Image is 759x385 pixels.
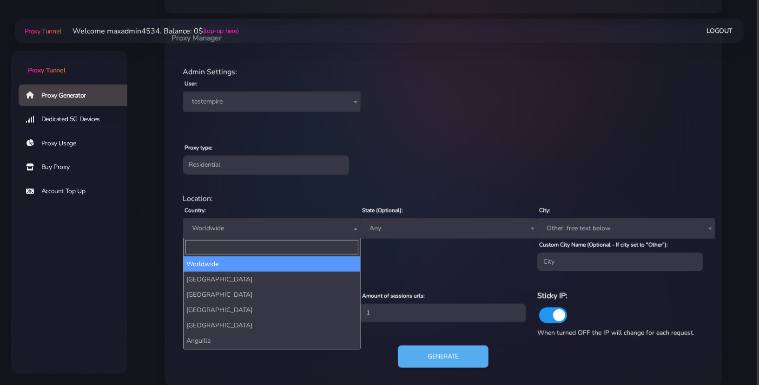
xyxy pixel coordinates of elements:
[28,66,65,75] span: Proxy Tunnel
[184,302,360,318] li: [GEOGRAPHIC_DATA]
[178,66,709,78] div: Admin Settings:
[539,206,550,215] label: City:
[184,318,360,333] li: [GEOGRAPHIC_DATA]
[23,24,61,39] a: Proxy Tunnel
[184,333,360,348] li: Anguilla
[203,26,239,36] a: (top-up here)
[19,157,135,178] a: Buy Proxy
[362,292,425,300] label: Amount of sessions urls:
[185,206,206,215] label: Country:
[184,256,360,272] li: Worldwide
[184,272,360,287] li: [GEOGRAPHIC_DATA]
[178,279,709,290] div: Proxy Settings:
[537,328,694,337] span: When turned OFF the IP will change for each request.
[622,233,747,373] iframe: Webchat Widget
[183,91,361,112] span: testempire
[183,218,361,239] span: Worldwide
[537,253,703,271] input: City
[19,109,135,130] a: Dedicated 5G Devices
[539,241,668,249] label: Custom City Name (Optional - If city set to "Other"):
[178,193,709,204] div: Location:
[184,348,360,364] li: [GEOGRAPHIC_DATA]
[19,133,135,154] a: Proxy Usage
[189,95,355,108] span: testempire
[537,218,715,239] span: Other, free text below
[189,222,355,235] span: Worldwide
[19,181,135,202] a: Account Top Up
[25,27,61,36] span: Proxy Tunnel
[537,290,703,302] h6: Sticky IP:
[185,240,358,254] input: Search
[543,222,709,235] span: Other, free text below
[61,26,239,37] li: Welcome maxadmin4534. Balance: 0$
[11,51,127,75] a: Proxy Tunnel
[366,222,532,235] span: Any
[707,22,733,39] a: Logout
[19,85,135,106] a: Proxy Generator
[398,346,488,368] button: Generate
[185,79,198,88] label: User:
[184,287,360,302] li: [GEOGRAPHIC_DATA]
[360,218,538,239] span: Any
[185,144,213,152] label: Proxy type:
[362,206,403,215] label: State (Optional):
